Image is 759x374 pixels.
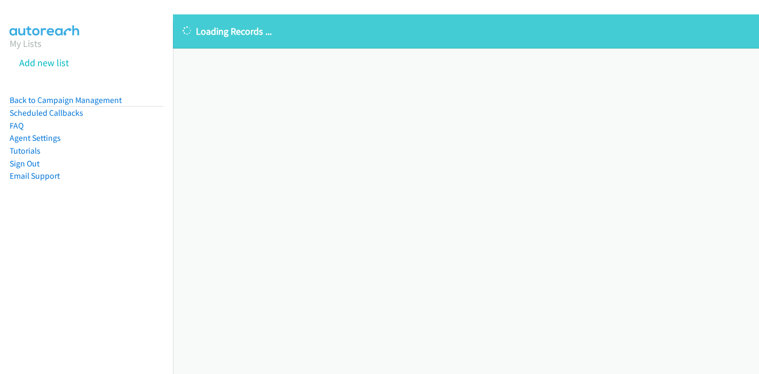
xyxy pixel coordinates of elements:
[19,57,69,69] a: Add new list
[183,24,749,38] p: Loading Records ...
[10,133,61,143] a: Agent Settings
[10,171,60,181] a: Email Support
[10,95,122,105] a: Back to Campaign Management
[10,146,41,156] a: Tutorials
[10,121,23,131] a: FAQ
[10,108,83,118] a: Scheduled Callbacks
[10,37,42,50] a: My Lists
[10,158,39,169] a: Sign Out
